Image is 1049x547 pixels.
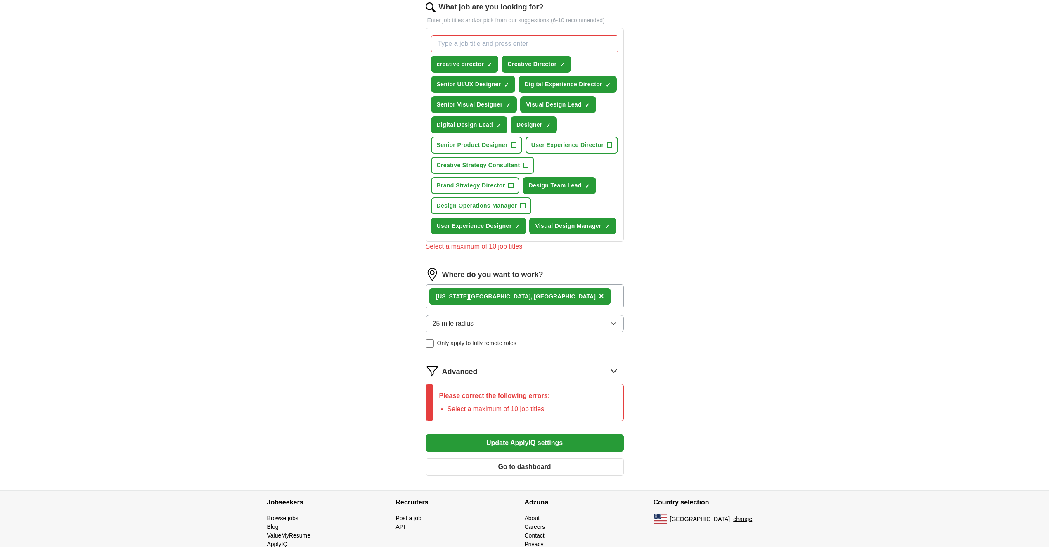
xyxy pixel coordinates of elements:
[437,339,516,348] span: Only apply to fully remote roles
[433,319,474,329] span: 25 mile radius
[516,121,542,129] span: Designer
[531,141,604,149] span: User Experience Director
[437,161,520,170] span: Creative Strategy Consultant
[496,122,501,129] span: ✓
[437,201,517,210] span: Design Operations Manager
[426,16,624,25] p: Enter job titles and/or pick from our suggestions (6-10 recommended)
[436,292,596,301] div: [US_STATE][GEOGRAPHIC_DATA], [GEOGRAPHIC_DATA]
[599,290,604,303] button: ×
[654,514,667,524] img: US flag
[426,268,439,281] img: location.png
[535,222,601,230] span: Visual Design Manager
[267,515,298,521] a: Browse jobs
[525,523,545,530] a: Careers
[437,60,484,69] span: creative director
[504,82,509,88] span: ✓
[267,523,279,530] a: Blog
[585,102,590,109] span: ✓
[599,291,604,301] span: ×
[396,515,421,521] a: Post a job
[511,116,557,133] button: Designer✓
[431,76,516,93] button: Senior UI/UX Designer✓
[431,96,517,113] button: Senior Visual Designer✓
[431,137,522,154] button: Senior Product Designer
[431,35,618,52] input: Type a job title and press enter
[437,80,501,89] span: Senior UI/UX Designer
[442,366,478,377] span: Advanced
[426,434,624,452] button: Update ApplyIQ settings
[515,223,520,230] span: ✓
[654,491,782,514] h4: Country selection
[526,137,618,154] button: User Experience Director
[520,96,596,113] button: Visual Design Lead✓
[426,315,624,332] button: 25 mile radius
[605,223,610,230] span: ✓
[439,2,544,13] label: What job are you looking for?
[525,515,540,521] a: About
[437,100,503,109] span: Senior Visual Designer
[437,121,493,129] span: Digital Design Lead
[431,218,526,234] button: User Experience Designer✓
[560,62,565,68] span: ✓
[529,218,616,234] button: Visual Design Manager✓
[431,177,520,194] button: Brand Strategy Director
[267,532,311,539] a: ValueMyResume
[525,532,545,539] a: Contact
[426,242,624,251] div: Select a maximum of 10 job titles
[523,177,596,194] button: Design Team Lead✓
[507,60,556,69] span: Creative Director
[426,2,436,12] img: search.png
[439,391,550,401] p: Please correct the following errors:
[431,197,532,214] button: Design Operations Manager
[546,122,551,129] span: ✓
[426,339,434,348] input: Only apply to fully remote roles
[528,181,581,190] span: Design Team Lead
[585,183,590,189] span: ✓
[502,56,571,73] button: Creative Director✓
[487,62,492,68] span: ✓
[396,523,405,530] a: API
[426,364,439,377] img: filter
[448,404,550,414] li: Select a maximum of 10 job titles
[431,56,499,73] button: creative director✓
[431,116,508,133] button: Digital Design Lead✓
[437,141,508,149] span: Senior Product Designer
[437,181,505,190] span: Brand Strategy Director
[506,102,511,109] span: ✓
[526,100,581,109] span: Visual Design Lead
[431,157,535,174] button: Creative Strategy Consultant
[437,222,512,230] span: User Experience Designer
[606,82,611,88] span: ✓
[426,458,624,476] button: Go to dashboard
[524,80,602,89] span: Digital Experience Director
[442,269,543,280] label: Where do you want to work?
[519,76,616,93] button: Digital Experience Director✓
[733,515,752,523] button: change
[670,515,730,523] span: [GEOGRAPHIC_DATA]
